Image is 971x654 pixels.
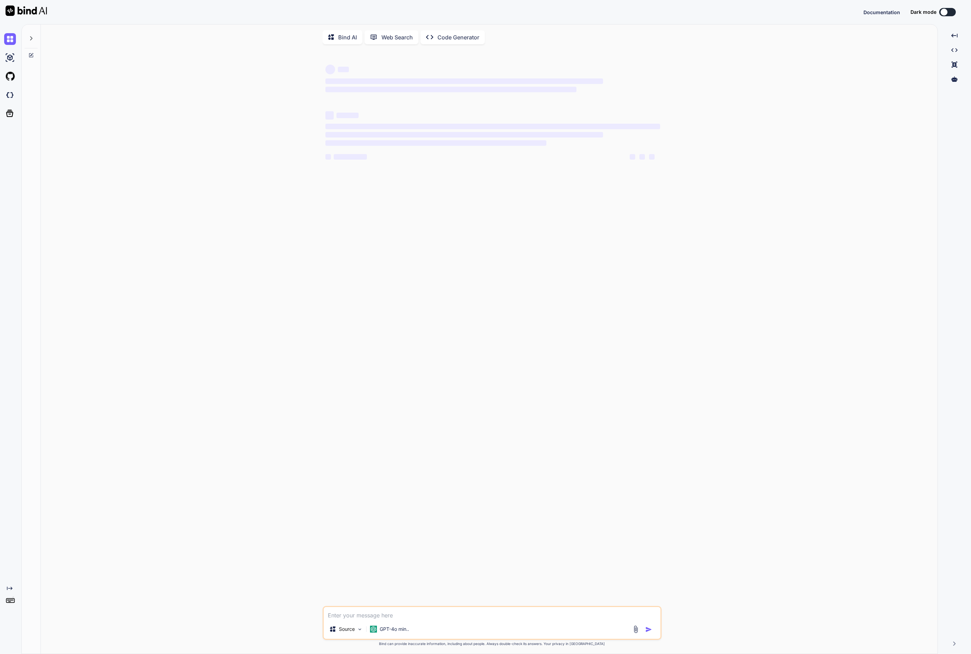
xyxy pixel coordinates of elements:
span: ‌ [325,87,576,92]
span: ‌ [325,140,546,146]
span: ‌ [325,154,331,160]
img: Bind AI [6,6,47,16]
p: Source [339,626,355,633]
img: ai-studio [4,52,16,64]
img: attachment [632,625,640,633]
img: darkCloudIdeIcon [4,89,16,101]
p: Bind AI [338,33,357,41]
span: ‌ [325,78,603,84]
button: Documentation [863,9,900,16]
img: githubLight [4,70,16,82]
span: ‌ [630,154,635,160]
span: ‌ [325,132,603,138]
span: Dark mode [910,9,936,16]
span: ‌ [334,154,367,160]
img: chat [4,33,16,45]
img: Pick Models [357,626,363,632]
span: ‌ [649,154,655,160]
p: GPT-4o min.. [380,626,409,633]
span: ‌ [325,65,335,74]
span: ‌ [325,124,660,129]
span: ‌ [325,111,334,120]
span: ‌ [639,154,645,160]
p: Code Generator [437,33,479,41]
img: icon [645,626,652,633]
span: ‌ [338,67,349,72]
img: GPT-4o mini [370,626,377,633]
span: ‌ [336,113,359,118]
p: Bind can provide inaccurate information, including about people. Always double-check its answers.... [323,641,662,646]
p: Web Search [381,33,413,41]
span: Documentation [863,9,900,15]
